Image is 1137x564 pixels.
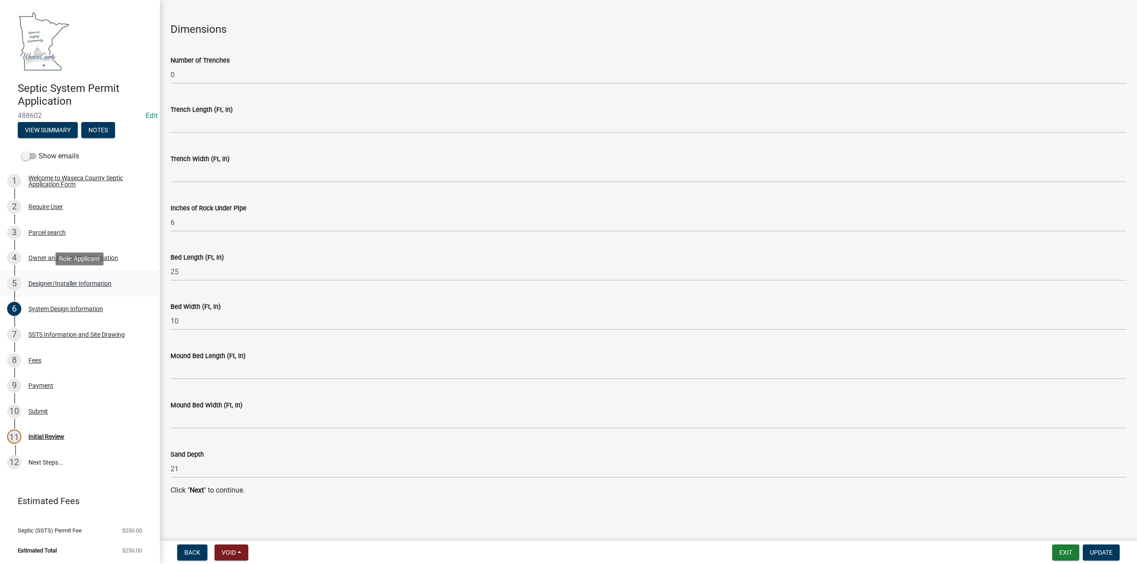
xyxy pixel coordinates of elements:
[1052,544,1079,560] button: Exit
[18,9,70,73] img: Waseca County, Minnesota
[7,379,21,393] div: 9
[18,127,78,134] wm-modal-confirm: Summary
[18,82,153,108] h4: Septic System Permit Application
[28,229,66,236] div: Parcel search
[7,251,21,265] div: 4
[215,544,248,560] button: Void
[171,452,204,458] label: Sand Depth
[18,528,82,533] span: Septic (SSTS) Permit Fee
[7,353,21,367] div: 8
[7,276,21,291] div: 5
[28,357,41,363] div: Fees
[18,548,57,553] span: Estimated Total
[28,383,53,389] div: Payment
[171,485,1126,496] p: Click " " to continue.
[146,111,158,120] a: Edit
[190,486,204,494] strong: Next
[7,327,21,342] div: 7
[171,402,243,409] label: Mound Bed Width (Ft, In)
[28,408,48,414] div: Submit
[28,331,125,338] div: SSTS Information and Site Drawing
[122,548,142,553] span: $250.00
[18,111,142,120] span: 488602
[28,280,111,287] div: Designer/Installer Information
[184,549,200,556] span: Back
[1090,549,1113,556] span: Update
[171,353,246,359] label: Mound Bed Length (Ft, In)
[81,122,115,138] button: Notes
[7,404,21,418] div: 10
[21,151,79,162] label: Show emails
[171,58,230,64] label: Number of Trenches
[56,252,103,265] div: Role: Applicant
[7,302,21,316] div: 6
[7,455,21,469] div: 12
[222,549,236,556] span: Void
[171,107,233,113] label: Trench Length (Ft, In)
[122,528,142,533] span: $250.00
[7,492,146,510] a: Estimated Fees
[28,255,118,261] div: Owner and Property Information
[18,122,78,138] button: View Summary
[171,156,230,162] label: Trench Width (Ft, In)
[81,127,115,134] wm-modal-confirm: Notes
[146,111,158,120] wm-modal-confirm: Edit Application Number
[177,544,207,560] button: Back
[7,430,21,444] div: 11
[7,225,21,240] div: 3
[28,175,146,187] div: Welcome to Waseca County Septic Application Form
[7,174,21,188] div: 1
[28,306,103,312] div: System Design Information
[171,23,1126,36] h4: Dimensions
[1083,544,1120,560] button: Update
[171,255,224,261] label: Bed Length (Ft, In)
[28,434,64,440] div: Initial Review
[171,304,221,310] label: Bed Width (Ft, In)
[171,205,246,212] label: Inches of Rock Under Pipe
[7,200,21,214] div: 2
[28,204,63,210] div: Require User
